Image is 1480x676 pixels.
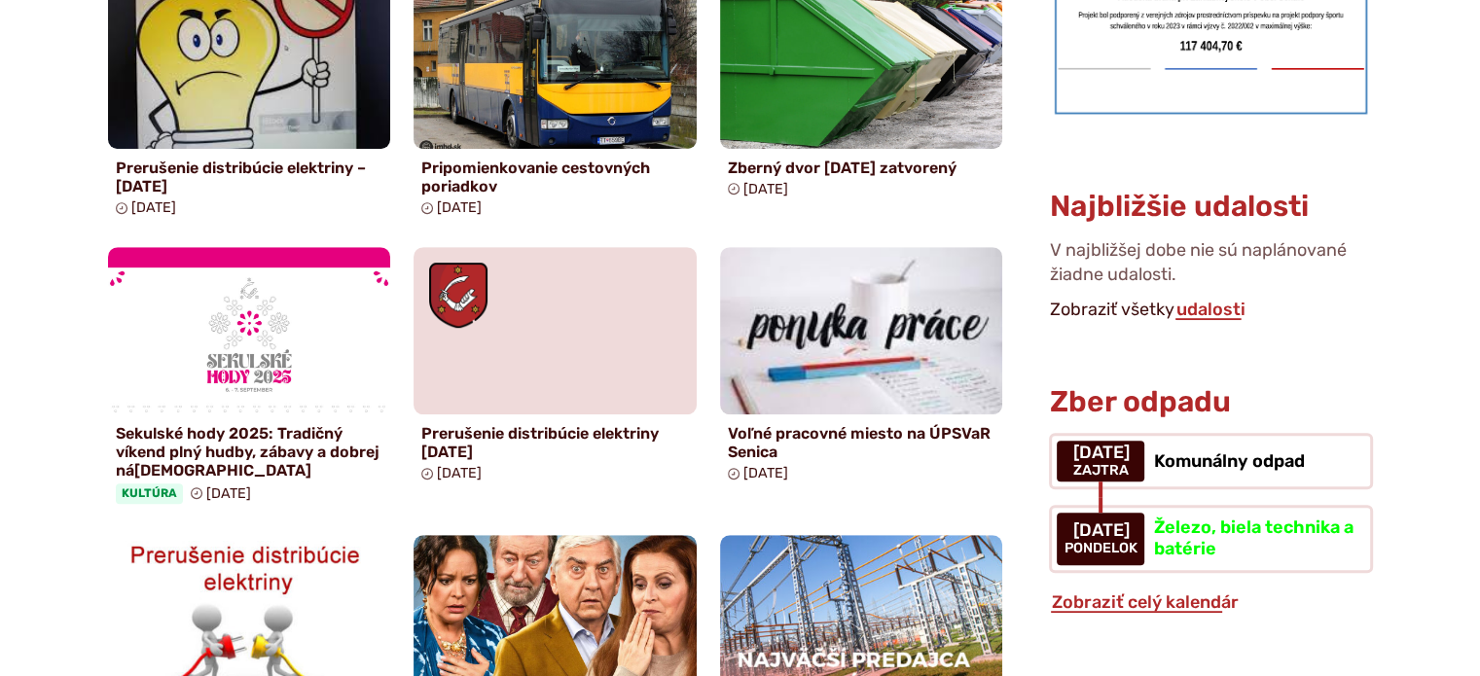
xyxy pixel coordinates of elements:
span: [DATE] [437,199,482,216]
span: Železo, biela technika a batérie [1153,516,1353,559]
a: Zobraziť celý kalendár [1049,591,1240,613]
span: Komunálny odpad [1153,450,1304,472]
a: Komunálny odpad [DATE] Zajtra [1049,433,1372,489]
span: Zajtra [1072,463,1129,479]
a: Prerušenie distribúcie elektriny [DATE] [DATE] [414,247,697,489]
span: [DATE] [743,181,788,197]
a: Sekulské hody 2025: Tradičný víkend plný hudby, zábavy a dobrej ná[DEMOGRAPHIC_DATA] Kultúra [DATE] [108,247,391,512]
h4: Pripomienkovanie cestovných poriadkov [421,159,689,196]
span: Kultúra [116,483,183,503]
span: [DATE] [1072,444,1129,463]
span: [DATE] [1065,521,1137,541]
h3: Najbližšie udalosti [1049,191,1308,223]
p: Zobraziť všetky [1049,296,1372,325]
p: V najbližšej dobe nie sú naplánované žiadne udalosti. [1049,238,1372,295]
span: [DATE] [131,199,176,216]
span: [DATE] [206,485,251,502]
span: [DATE] [743,465,788,481]
h4: Voľné pracovné miesto na ÚPSVaR Senica [728,424,995,461]
a: Železo, biela technika a batérie [DATE] pondelok [1049,505,1372,572]
h4: Prerušenie distribúcie elektriny [DATE] [421,424,689,461]
h4: Zberný dvor [DATE] zatvorený [728,159,995,177]
h4: Prerušenie distribúcie elektriny – [DATE] [116,159,383,196]
a: Voľné pracovné miesto na ÚPSVaR Senica [DATE] [720,247,1003,489]
span: [DATE] [437,465,482,481]
h4: Sekulské hody 2025: Tradičný víkend plný hudby, zábavy a dobrej ná[DEMOGRAPHIC_DATA] [116,424,383,480]
a: Zobraziť všetky udalosti [1173,299,1246,320]
span: pondelok [1065,541,1137,556]
h3: Zber odpadu [1049,386,1372,418]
